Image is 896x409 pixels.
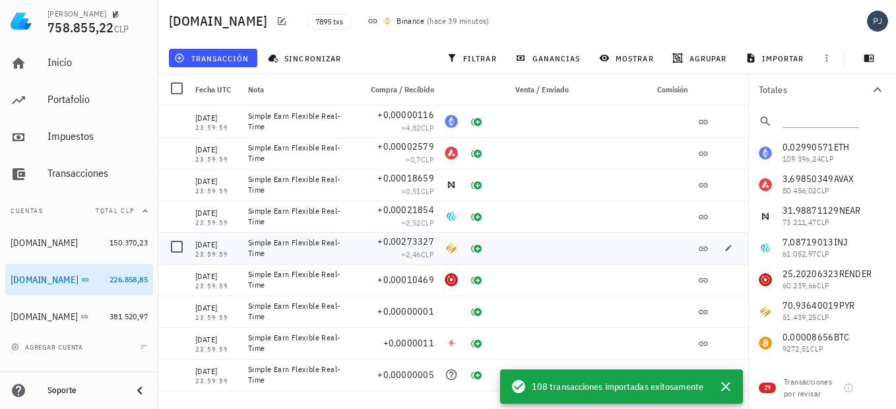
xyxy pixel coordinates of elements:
[867,11,888,32] div: avatar
[114,23,129,35] span: CLP
[11,11,32,32] img: LedgiFi
[195,143,238,156] div: [DATE]
[377,109,434,121] span: +0,00000116
[195,301,238,315] div: [DATE]
[48,130,148,142] div: Impuestos
[48,18,114,36] span: 758.855,22
[406,123,421,133] span: 4,82
[377,204,434,216] span: +0,00021854
[248,269,350,290] div: Simple Earn Flexible Real-Time
[515,84,569,94] span: Venta / Enviado
[397,15,424,28] div: Binance
[48,385,121,396] div: Soporte
[410,154,421,164] span: 0,7
[401,218,434,228] span: ≈
[5,158,153,190] a: Transacciones
[248,84,264,94] span: Nota
[195,220,238,226] div: 23:59:59
[8,340,89,354] button: agregar cuenta
[377,172,434,184] span: +0,00018659
[195,315,238,321] div: 23:59:59
[5,121,153,153] a: Impuestos
[377,236,434,247] span: +0,00273327
[377,305,434,317] span: +0,00000001
[195,378,238,385] div: 23:59:59
[5,84,153,116] a: Portafolio
[421,154,434,164] span: CLP
[177,53,249,63] span: transacción
[11,311,78,323] div: [DOMAIN_NAME]
[377,274,434,286] span: +0,00010469
[441,49,505,67] button: filtrar
[377,141,434,152] span: +0,00002579
[195,84,231,94] span: Fecha UTC
[315,15,343,29] span: 7895 txs
[263,49,350,67] button: sincronizar
[14,343,83,352] span: agregar cuenta
[195,156,238,163] div: 23:59:59
[421,186,434,196] span: CLP
[195,206,238,220] div: [DATE]
[195,346,238,353] div: 23:59:59
[195,333,238,346] div: [DATE]
[169,49,257,67] button: transacción
[657,84,688,94] span: Comisión
[748,53,804,63] span: importar
[445,336,458,350] div: SPK-icon
[110,311,148,321] span: 381.520,97
[110,274,148,284] span: 226.858,85
[243,74,355,106] div: Nota
[11,274,79,286] div: [DOMAIN_NAME]
[377,369,434,381] span: +0,00000005
[195,238,238,251] div: [DATE]
[594,49,662,67] button: mostrar
[401,186,434,196] span: ≈
[169,11,272,32] h1: [DOMAIN_NAME]
[248,142,350,164] div: Simple Earn Flexible Real-Time
[421,249,434,259] span: CLP
[406,186,421,196] span: 0,51
[195,283,238,290] div: 23:59:59
[406,154,434,164] span: ≈
[355,74,439,106] div: Compra / Recibido
[195,270,238,283] div: [DATE]
[445,305,458,318] div: LAYER-icon
[195,251,238,258] div: 23:59:59
[5,264,153,296] a: [DOMAIN_NAME] 226.858,85
[421,123,434,133] span: CLP
[764,383,771,393] span: 29
[383,337,435,349] span: +0,0000011
[406,218,421,228] span: 2,52
[445,273,458,286] div: RENDER-icon
[449,53,497,63] span: filtrar
[532,379,703,394] span: 108 transacciones importadas exitosamente
[195,365,238,378] div: [DATE]
[248,332,350,354] div: Simple Earn Flexible Real-Time
[759,85,870,94] div: Totales
[110,237,148,247] span: 150.370,23
[195,111,238,125] div: [DATE]
[445,115,458,128] div: ETH-icon
[406,249,421,259] span: 2,46
[445,146,458,160] div: AVAX-icon
[5,227,153,259] a: [DOMAIN_NAME] 150.370,23
[48,56,148,69] div: Inicio
[190,74,243,106] div: Fecha UTC
[371,84,434,94] span: Compra / Recibido
[48,9,106,19] div: [PERSON_NAME]
[271,53,341,63] span: sincronizar
[401,123,434,133] span: ≈
[195,188,238,195] div: 23:59:59
[748,74,896,106] button: Totales
[445,210,458,223] div: INJ-icon
[5,301,153,332] a: [DOMAIN_NAME] 381.520,97
[383,17,391,25] img: 270.png
[421,218,434,228] span: CLP
[490,74,574,106] div: Venta / Enviado
[248,174,350,195] div: Simple Earn Flexible Real-Time
[740,49,812,67] button: importar
[248,206,350,227] div: Simple Earn Flexible Real-Time
[11,237,78,249] div: [DOMAIN_NAME]
[445,241,458,255] div: PYR-icon
[195,175,238,188] div: [DATE]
